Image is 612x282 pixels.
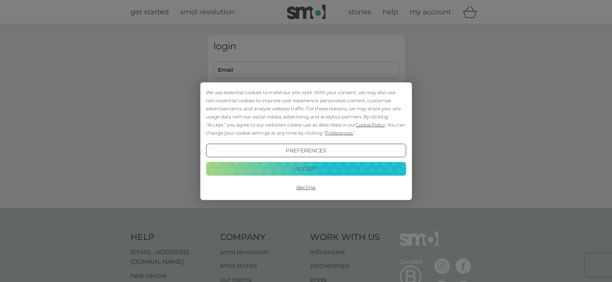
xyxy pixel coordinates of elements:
[206,88,406,137] div: We use essential cookies to make our site work. With your consent, we may also use non-essential ...
[206,144,406,157] button: Preferences
[206,181,406,194] button: Decline
[356,122,385,127] span: Cookie Policy
[325,130,353,135] span: Preferences
[206,162,406,176] button: Accept
[200,82,412,200] div: Cookie Consent Prompt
